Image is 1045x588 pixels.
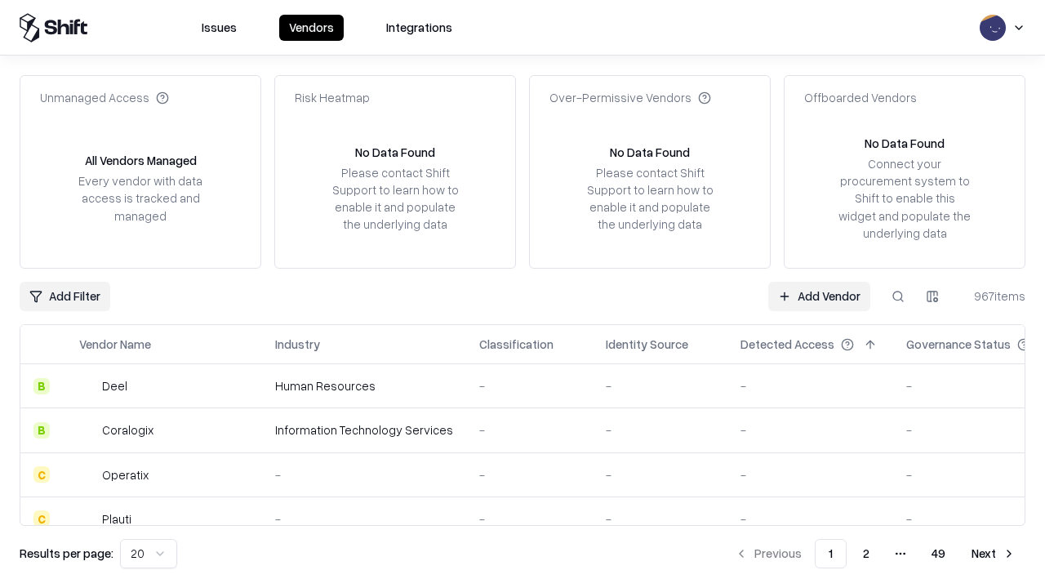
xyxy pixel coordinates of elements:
[479,466,580,483] div: -
[102,377,127,394] div: Deel
[725,539,1025,568] nav: pagination
[79,378,96,394] img: Deel
[40,89,169,106] div: Unmanaged Access
[275,377,453,394] div: Human Resources
[102,421,153,439] div: Coralogix
[962,539,1025,568] button: Next
[479,510,580,528] div: -
[606,510,714,528] div: -
[33,378,50,394] div: B
[918,539,958,568] button: 49
[73,172,208,224] div: Every vendor with data access is tracked and managed
[102,510,131,528] div: Plauti
[33,466,50,483] div: C
[85,152,197,169] div: All Vendors Managed
[740,421,880,439] div: -
[355,144,435,161] div: No Data Found
[850,539,883,568] button: 2
[275,510,453,528] div: -
[79,466,96,483] img: Operatix
[740,510,880,528] div: -
[79,422,96,439] img: Coralogix
[479,377,580,394] div: -
[549,89,711,106] div: Over-Permissive Vendors
[275,336,320,353] div: Industry
[192,15,247,41] button: Issues
[740,336,834,353] div: Detected Access
[906,336,1011,353] div: Governance Status
[610,144,690,161] div: No Data Found
[582,164,718,234] div: Please contact Shift Support to learn how to enable it and populate the underlying data
[837,155,972,242] div: Connect your procurement system to Shift to enable this widget and populate the underlying data
[740,377,880,394] div: -
[804,89,917,106] div: Offboarded Vendors
[768,282,870,311] a: Add Vendor
[960,287,1025,305] div: 967 items
[20,282,110,311] button: Add Filter
[376,15,462,41] button: Integrations
[20,545,113,562] p: Results per page:
[295,89,370,106] div: Risk Heatmap
[33,510,50,527] div: C
[33,422,50,439] div: B
[79,336,151,353] div: Vendor Name
[606,377,714,394] div: -
[102,466,149,483] div: Operatix
[479,336,554,353] div: Classification
[865,135,945,152] div: No Data Found
[606,421,714,439] div: -
[606,466,714,483] div: -
[327,164,463,234] div: Please contact Shift Support to learn how to enable it and populate the underlying data
[815,539,847,568] button: 1
[275,421,453,439] div: Information Technology Services
[275,466,453,483] div: -
[479,421,580,439] div: -
[740,466,880,483] div: -
[606,336,688,353] div: Identity Source
[279,15,344,41] button: Vendors
[79,510,96,527] img: Plauti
